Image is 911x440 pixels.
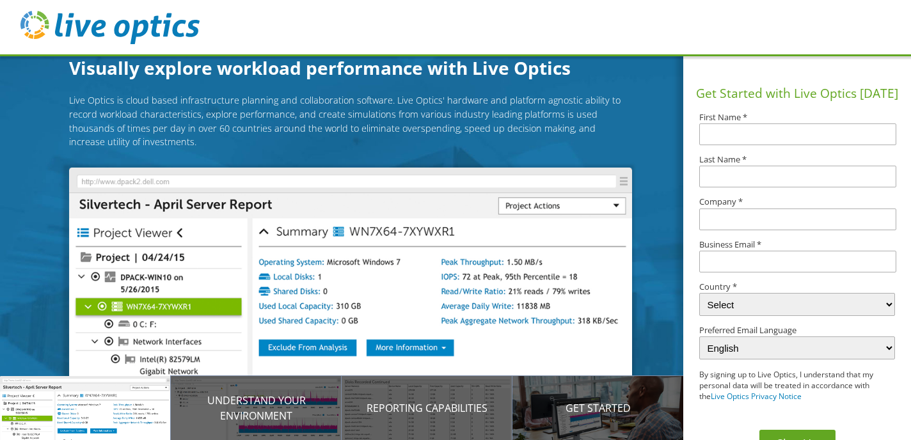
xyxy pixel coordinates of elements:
[69,93,632,148] p: Live Optics is cloud based infrastructure planning and collaboration software. Live Optics' hardw...
[69,54,632,81] h1: Visually explore workload performance with Live Optics
[699,240,895,249] label: Business Email *
[512,400,683,416] p: Get Started
[20,11,200,44] img: live_optics_svg.svg
[699,113,895,122] label: First Name *
[699,370,875,402] p: By signing up to Live Optics, I understand that my personal data will be treated in accordance wi...
[699,198,895,206] label: Company *
[171,393,342,423] p: Understand your environment
[711,391,802,402] a: Live Optics Privacy Notice
[688,84,906,103] h1: Get Started with Live Optics [DATE]
[699,283,895,291] label: Country *
[342,400,512,416] p: Reporting Capabilities
[699,155,895,164] label: Last Name *
[699,326,895,334] label: Preferred Email Language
